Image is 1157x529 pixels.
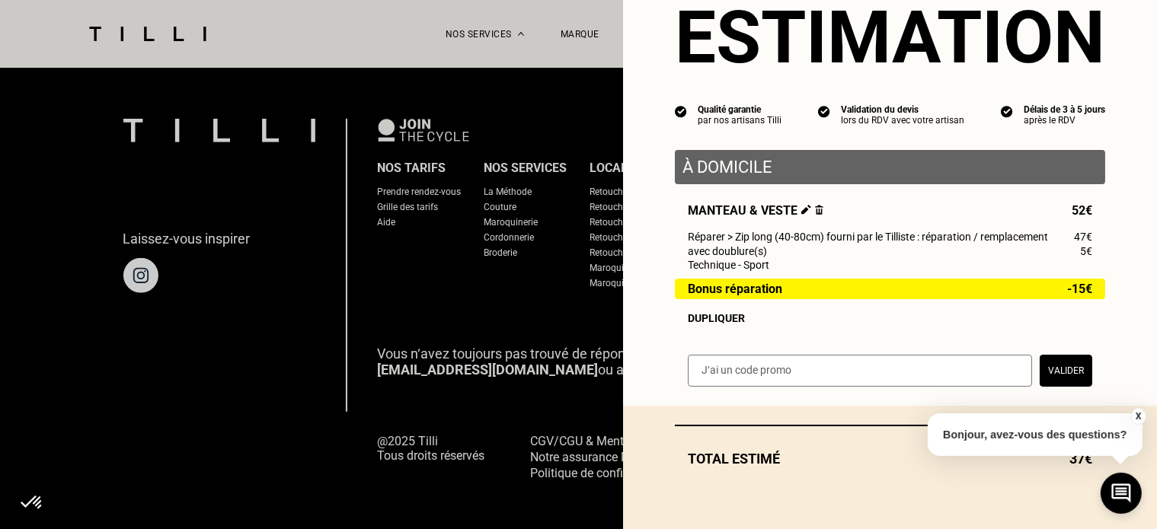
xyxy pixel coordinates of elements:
[688,203,823,218] span: Manteau & veste
[1040,355,1092,387] button: Valider
[688,231,1048,243] span: Réparer > Zip long (40-80cm) fourni par le Tilliste : réparation / remplacement
[1130,408,1146,425] button: X
[1024,115,1105,126] div: après le RDV
[1072,203,1092,218] span: 52€
[928,413,1143,456] p: Bonjour, avez-vous des questions?
[675,104,687,118] img: icon list info
[698,115,781,126] div: par nos artisans Tilli
[1074,231,1092,243] span: 47€
[818,104,830,118] img: icon list info
[1080,245,1092,257] span: 5€
[682,158,1098,177] p: À domicile
[688,355,1032,387] input: J‘ai un code promo
[675,451,1105,467] div: Total estimé
[688,259,769,271] span: Technique - Sport
[688,282,782,295] span: Bonus réparation
[801,205,811,215] img: Éditer
[1001,104,1013,118] img: icon list info
[688,312,1092,324] div: Dupliquer
[1067,282,1092,295] span: -15€
[841,115,964,126] div: lors du RDV avec votre artisan
[688,245,767,257] span: avec doublure(s)
[698,104,781,115] div: Qualité garantie
[841,104,964,115] div: Validation du devis
[815,205,823,215] img: Supprimer
[1024,104,1105,115] div: Délais de 3 à 5 jours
